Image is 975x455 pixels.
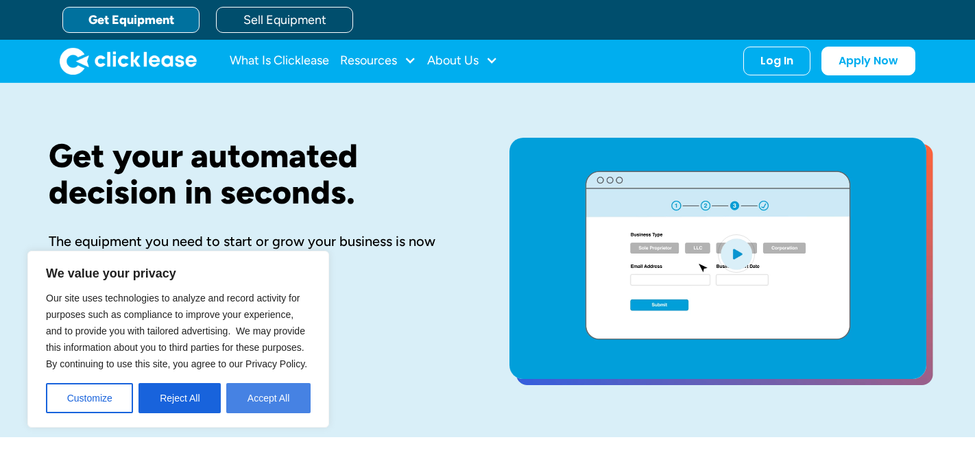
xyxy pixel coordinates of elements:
[27,251,329,428] div: We value your privacy
[60,47,197,75] img: Clicklease logo
[821,47,915,75] a: Apply Now
[216,7,353,33] a: Sell Equipment
[230,47,329,75] a: What Is Clicklease
[49,232,466,268] div: The equipment you need to start or grow your business is now affordable with Clicklease.
[226,383,311,413] button: Accept All
[760,54,793,68] div: Log In
[60,47,197,75] a: home
[62,7,200,33] a: Get Equipment
[509,138,926,379] a: open lightbox
[340,47,416,75] div: Resources
[49,138,466,210] h1: Get your automated decision in seconds.
[46,265,311,282] p: We value your privacy
[46,383,133,413] button: Customize
[718,234,755,273] img: Blue play button logo on a light blue circular background
[139,383,221,413] button: Reject All
[427,47,498,75] div: About Us
[46,293,307,369] span: Our site uses technologies to analyze and record activity for purposes such as compliance to impr...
